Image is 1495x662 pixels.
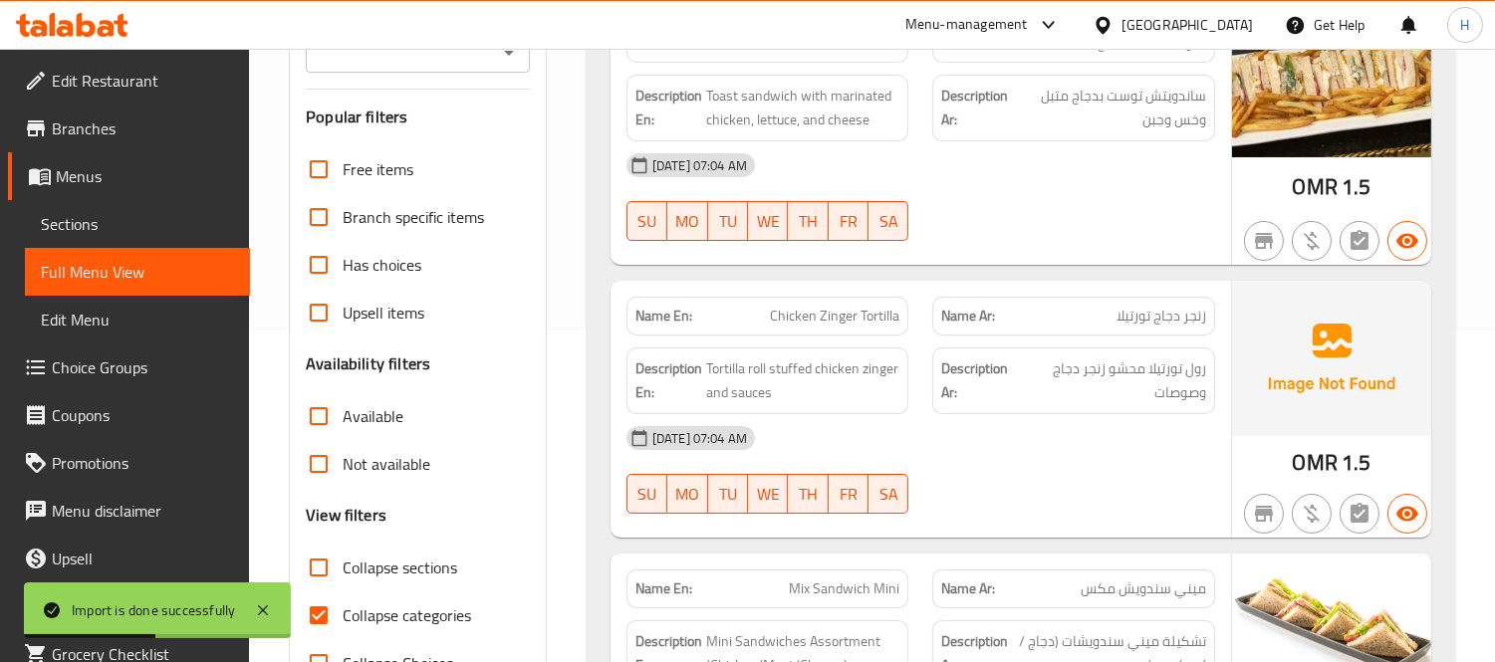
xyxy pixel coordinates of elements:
span: Classic Chicken Club [781,33,899,54]
span: SA [876,480,900,509]
span: كلوب كلاسيك دجاج [1098,33,1206,54]
button: FR [829,201,869,241]
span: SU [635,207,659,236]
span: [DATE] 07:04 AM [644,429,755,448]
a: Sections [25,200,250,248]
span: Collapse sections [343,555,457,579]
strong: Name Ar: [941,578,995,599]
strong: Name En: [635,306,692,327]
h3: Availability filters [306,352,430,375]
strong: Description Ar: [941,84,1012,132]
a: Edit Menu [25,296,250,343]
button: MO [667,474,707,514]
a: Choice Groups [8,343,250,391]
span: WE [756,480,780,509]
span: Menu disclaimer [52,499,234,523]
button: Not has choices [1340,221,1379,261]
span: Not available [343,452,430,476]
img: %D9%83%D9%84%D9%88%D8%A8_%D9%83%D9%84%D8%A7%D8%B3%D9%8A%D9%83_%D8%AF%D8%AC%D8%A7%D8%AC63894805860... [1232,8,1431,157]
a: Coverage Report [8,582,250,630]
span: Sections [41,212,234,236]
div: [GEOGRAPHIC_DATA] [1121,14,1253,36]
h3: Popular filters [306,106,530,128]
button: Not branch specific item [1244,221,1284,261]
strong: Name Ar: [941,33,995,54]
a: Branches [8,105,250,152]
span: H [1460,14,1469,36]
span: رول تورتيلا محشو زنجر دجاج وصوصات [1022,356,1206,405]
span: Edit Restaurant [52,69,234,93]
span: TH [796,207,820,236]
button: MO [667,201,707,241]
span: Full Menu View [41,260,234,284]
span: Collapse categories [343,603,471,627]
button: TH [788,201,828,241]
span: Toast sandwich with marinated chicken, lettuce, and cheese [706,84,900,132]
span: Chicken Zinger Tortilla [770,306,899,327]
span: [DATE] 07:04 AM [644,156,755,175]
span: زنجر دجاج تورتيلا [1117,306,1206,327]
span: Tortilla roll stuffed chicken zinger and sauces [706,356,900,405]
button: Purchased item [1292,494,1332,534]
strong: Description En: [635,356,702,405]
button: Not branch specific item [1244,494,1284,534]
button: SA [869,474,908,514]
span: SA [876,207,900,236]
span: Available [343,404,403,428]
strong: Description En: [635,84,702,132]
span: OMR [1293,167,1338,206]
span: Branches [52,116,234,140]
span: Coupons [52,403,234,427]
button: TU [708,474,748,514]
button: FR [829,474,869,514]
span: Promotions [52,451,234,475]
span: 1.5 [1342,443,1370,482]
span: Upsell items [343,301,424,325]
a: Full Menu View [25,248,250,296]
strong: Description Ar: [941,356,1017,405]
button: Available [1387,221,1427,261]
span: ساندويتش توست بدجاج متبل وخس وجبن [1016,84,1206,132]
strong: Name En: [635,578,692,599]
span: TU [716,480,740,509]
button: Purchased item [1292,221,1332,261]
button: Available [1387,494,1427,534]
button: Open [495,39,523,67]
button: Not has choices [1340,494,1379,534]
span: TH [796,480,820,509]
span: Has choices [343,253,421,277]
button: TU [708,201,748,241]
span: Edit Menu [41,308,234,331]
h3: View filters [306,504,386,527]
a: Upsell [8,535,250,582]
span: SU [635,480,659,509]
span: MO [675,207,699,236]
img: Ae5nvW7+0k+MAAAAAElFTkSuQmCC [1232,281,1431,436]
span: Mix Sandwich Mini [789,578,899,599]
button: WE [748,474,788,514]
div: Import is done successfully [72,599,235,621]
div: Menu-management [905,13,1028,37]
button: TH [788,474,828,514]
a: Coupons [8,391,250,439]
a: Promotions [8,439,250,487]
span: FR [837,480,861,509]
a: Edit Restaurant [8,57,250,105]
span: Choice Groups [52,355,234,379]
strong: Name Ar: [941,306,995,327]
span: Branch specific items [343,205,484,229]
button: SA [869,201,908,241]
span: FR [837,207,861,236]
span: OMR [1293,443,1338,482]
span: MO [675,480,699,509]
a: Menus [8,152,250,200]
span: Free items [343,157,413,181]
span: 1.5 [1342,167,1370,206]
button: SU [626,474,667,514]
button: WE [748,201,788,241]
span: ميني سندويش مكس [1081,578,1206,599]
strong: Name En: [635,33,692,54]
span: Upsell [52,547,234,570]
a: Menu disclaimer [8,487,250,535]
span: WE [756,207,780,236]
